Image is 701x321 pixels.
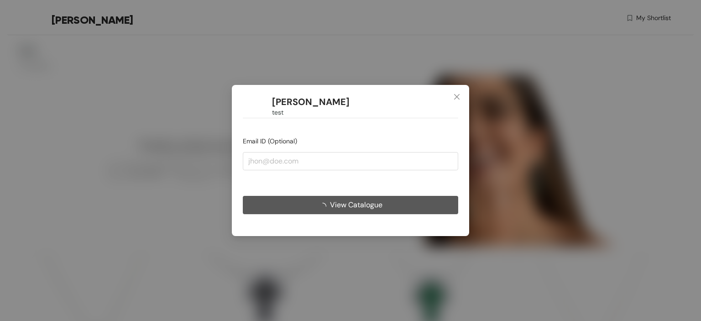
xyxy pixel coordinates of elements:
span: View Catalogue [330,199,382,210]
button: View Catalogue [243,196,458,214]
h1: [PERSON_NAME] [272,96,350,108]
button: Close [445,85,469,110]
span: close [453,93,460,100]
input: jhon@doe.com [243,152,458,170]
span: Email ID (Optional) [243,137,297,145]
img: Buyer Portal [243,96,261,114]
span: loading [319,203,330,210]
span: test [272,107,283,117]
